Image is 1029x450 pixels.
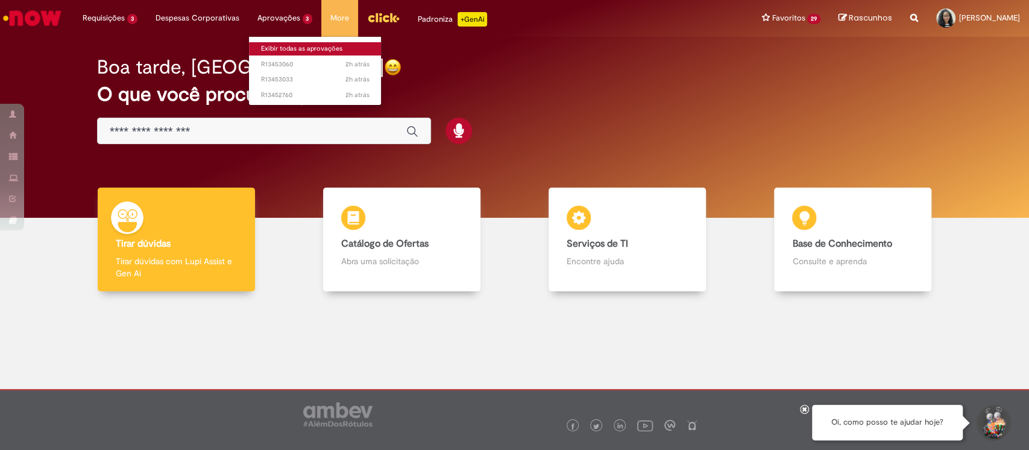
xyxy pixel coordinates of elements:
p: Tirar dúvidas com Lupi Assist e Gen Ai [116,255,237,279]
div: Padroniza [418,12,487,27]
span: Rascunhos [849,12,892,24]
a: Catálogo de Ofertas Abra uma solicitação [289,188,514,292]
h2: Boa tarde, [GEOGRAPHIC_DATA] [97,57,384,78]
time: 27/08/2025 15:14:17 [345,60,370,69]
a: Aberto R13453033 : [249,73,382,86]
span: 3 [303,14,313,24]
a: Exibir todas as aprovações [249,42,382,55]
div: Oi, como posso te ajudar hoje? [812,405,963,440]
a: Aberto R13452760 : [249,89,382,102]
p: Abra uma solicitação [341,255,462,267]
img: logo_footer_twitter.png [593,423,599,429]
img: click_logo_yellow_360x200.png [367,8,400,27]
a: Rascunhos [839,13,892,24]
time: 27/08/2025 14:25:47 [345,90,370,100]
span: Requisições [83,12,125,24]
img: logo_footer_youtube.png [637,417,653,433]
a: Tirar dúvidas Tirar dúvidas com Lupi Assist e Gen Ai [63,188,289,292]
p: Encontre ajuda [567,255,688,267]
time: 27/08/2025 15:10:15 [345,75,370,84]
a: Serviços de TI Encontre ajuda [515,188,740,292]
b: Catálogo de Ofertas [341,238,429,250]
span: More [330,12,349,24]
h2: O que você procura hoje? [97,84,932,105]
span: R13453060 [261,60,370,69]
img: happy-face.png [384,59,401,76]
b: Tirar dúvidas [116,238,171,250]
span: [PERSON_NAME] [959,13,1020,23]
b: Serviços de TI [567,238,628,250]
img: logo_footer_workplace.png [664,420,675,431]
ul: Aprovações [248,36,382,106]
span: Aprovações [257,12,300,24]
span: Favoritos [772,12,805,24]
span: 29 [807,14,820,24]
b: Base de Conhecimento [792,238,892,250]
p: Consulte e aprenda [792,255,913,267]
button: Iniciar Conversa de Suporte [975,405,1011,441]
p: +GenAi [458,12,487,27]
span: 3 [127,14,137,24]
a: Aberto R13453060 : [249,58,382,71]
span: Despesas Corporativas [156,12,239,24]
span: R13452760 [261,90,370,100]
span: 2h atrás [345,75,370,84]
span: 2h atrás [345,60,370,69]
span: R13453033 [261,75,370,84]
span: 2h atrás [345,90,370,100]
img: logo_footer_facebook.png [570,423,576,429]
img: ServiceNow [1,6,63,30]
img: logo_footer_linkedin.png [617,423,623,430]
a: Base de Conhecimento Consulte e aprenda [740,188,966,292]
img: logo_footer_naosei.png [687,420,697,431]
img: logo_footer_ambev_rotulo_gray.png [303,402,373,426]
